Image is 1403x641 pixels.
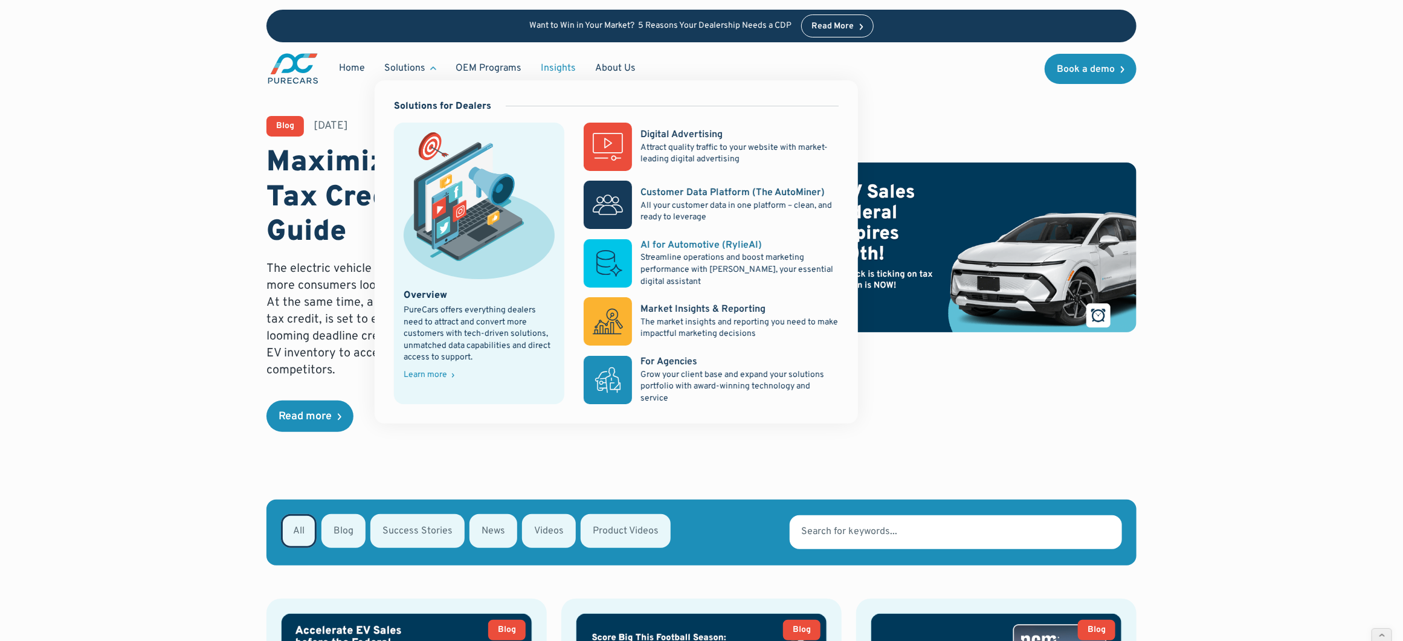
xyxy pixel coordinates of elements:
[279,411,332,422] div: Read more
[384,62,425,75] div: Solutions
[404,132,555,279] img: marketing illustration showing social media channels and campaigns
[584,355,839,404] a: For AgenciesGrow your client base and expand your solutions portfolio with award-winning technolo...
[446,57,531,80] a: OEM Programs
[640,128,723,141] div: Digital Advertising
[584,239,839,288] a: AI for Automotive (RylieAI)Streamline operations and boost marketing performance with [PERSON_NAM...
[1088,626,1106,634] div: Blog
[584,181,839,229] a: Customer Data Platform (The AutoMiner)All your customer data in one platform – clean, and ready t...
[404,371,447,379] div: Learn more
[276,122,294,130] div: Blog
[1057,65,1115,74] div: Book a demo
[266,401,353,432] a: Read more
[394,100,491,113] div: Solutions for Dealers
[640,252,839,288] p: Streamline operations and boost marketing performance with [PERSON_NAME], your essential digital ...
[640,200,839,224] p: All your customer data in one platform – clean, and ready to leverage
[529,21,792,31] p: Want to Win in Your Market? 5 Reasons Your Dealership Needs a CDP
[640,142,839,166] p: Attract quality traffic to your website with market-leading digital advertising
[404,289,447,302] div: Overview
[266,52,320,85] img: purecars logo
[531,57,585,80] a: Insights
[793,626,811,634] div: Blog
[1045,54,1137,84] a: Book a demo
[801,14,874,37] a: Read More
[266,52,320,85] a: main
[584,297,839,346] a: Market Insights & ReportingThe market insights and reporting you need to make impactful marketing...
[640,303,766,316] div: Market Insights & Reporting
[640,186,825,199] div: Customer Data Platform (The AutoMiner)
[329,57,375,80] a: Home
[811,22,854,31] div: Read More
[266,260,692,379] p: The electric vehicle (EV) market is rapidly evolving, and demand is surging as more consumers loo...
[404,304,555,364] div: PureCars offers everything dealers need to attract and convert more customers with tech-driven so...
[394,123,564,404] a: marketing illustration showing social media channels and campaignsOverviewPureCars offers everyth...
[314,118,348,134] div: [DATE]
[375,80,858,424] nav: Solutions
[375,57,446,80] div: Solutions
[640,239,762,252] div: AI for Automotive (RylieAI)
[790,515,1122,549] input: Search for keywords...
[640,369,839,405] p: Grow your client base and expand your solutions portfolio with award-winning technology and service
[498,626,516,634] div: Blog
[585,57,645,80] a: About Us
[266,146,692,251] h1: Maximize EV Sales Before the Tax Credit Ends: A Dealer’s Guide
[640,317,839,340] p: The market insights and reporting you need to make impactful marketing decisions
[266,500,1137,565] form: Email Form
[584,123,839,171] a: Digital AdvertisingAttract quality traffic to your website with market-leading digital advertising
[640,355,697,369] div: For Agencies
